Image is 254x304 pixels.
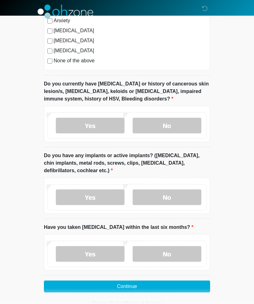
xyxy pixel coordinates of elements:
label: None of the above [54,57,207,65]
img: OhZone Clinics Logo [38,5,93,19]
label: No [133,246,201,262]
input: [MEDICAL_DATA] [47,29,52,34]
label: [MEDICAL_DATA] [54,27,207,35]
label: [MEDICAL_DATA] [54,37,207,45]
input: [MEDICAL_DATA] [47,49,52,54]
label: No [133,118,201,134]
label: Have you taken [MEDICAL_DATA] within the last six months? [44,224,193,231]
label: [MEDICAL_DATA] [54,47,207,55]
label: Do you have any implants or active implants? ([MEDICAL_DATA], chin implants, metal rods, screws, ... [44,152,210,175]
label: Do you currently have [MEDICAL_DATA] or history of cancerous skin lesion/s, [MEDICAL_DATA], keloi... [44,80,210,103]
button: Continue [44,281,210,293]
input: [MEDICAL_DATA] [47,39,52,44]
label: Yes [56,246,124,262]
label: Yes [56,190,124,205]
label: Yes [56,118,124,134]
label: No [133,190,201,205]
input: None of the above [47,59,52,64]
